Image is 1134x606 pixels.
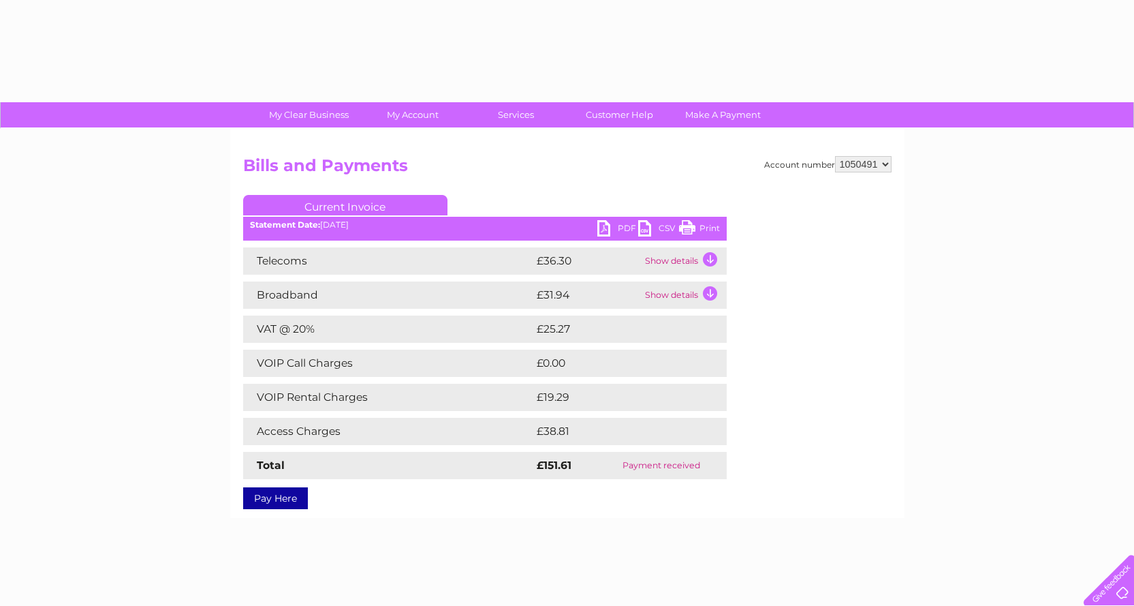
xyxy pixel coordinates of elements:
[764,156,892,172] div: Account number
[667,102,779,127] a: Make A Payment
[533,418,698,445] td: £38.81
[533,316,699,343] td: £25.27
[533,384,698,411] td: £19.29
[533,247,642,275] td: £36.30
[642,247,727,275] td: Show details
[563,102,676,127] a: Customer Help
[243,156,892,182] h2: Bills and Payments
[257,459,285,472] strong: Total
[356,102,469,127] a: My Account
[533,282,642,309] td: £31.94
[243,195,447,215] a: Current Invoice
[243,418,533,445] td: Access Charges
[243,282,533,309] td: Broadband
[243,220,727,230] div: [DATE]
[537,459,571,472] strong: £151.61
[460,102,572,127] a: Services
[679,220,720,240] a: Print
[597,220,638,240] a: PDF
[250,219,320,230] b: Statement Date:
[243,316,533,343] td: VAT @ 20%
[533,350,695,377] td: £0.00
[253,102,365,127] a: My Clear Business
[243,247,533,275] td: Telecoms
[638,220,679,240] a: CSV
[243,350,533,377] td: VOIP Call Charges
[597,452,726,479] td: Payment received
[243,487,308,509] a: Pay Here
[642,282,727,309] td: Show details
[243,384,533,411] td: VOIP Rental Charges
